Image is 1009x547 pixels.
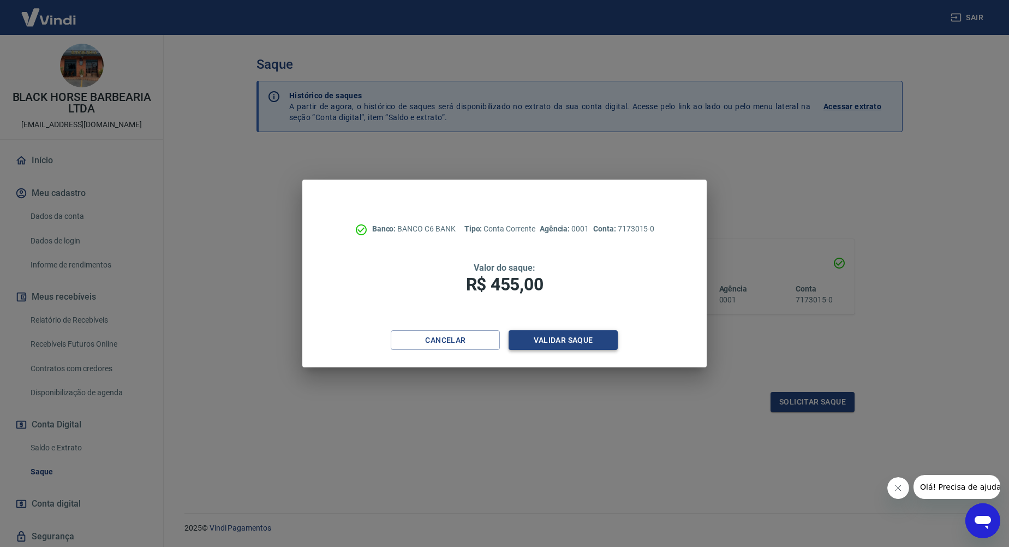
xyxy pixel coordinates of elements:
[509,330,618,350] button: Validar saque
[466,274,544,295] span: R$ 455,00
[593,224,618,233] span: Conta:
[372,223,456,235] p: BANCO C6 BANK
[593,223,654,235] p: 7173015-0
[391,330,500,350] button: Cancelar
[474,263,535,273] span: Valor do saque:
[887,477,909,499] iframe: Fechar mensagem
[540,224,572,233] span: Agência:
[464,223,535,235] p: Conta Corrente
[7,8,92,16] span: Olá! Precisa de ajuda?
[540,223,589,235] p: 0001
[464,224,484,233] span: Tipo:
[965,503,1000,538] iframe: Botão para abrir a janela de mensagens
[914,475,1000,499] iframe: Mensagem da empresa
[372,224,398,233] span: Banco:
